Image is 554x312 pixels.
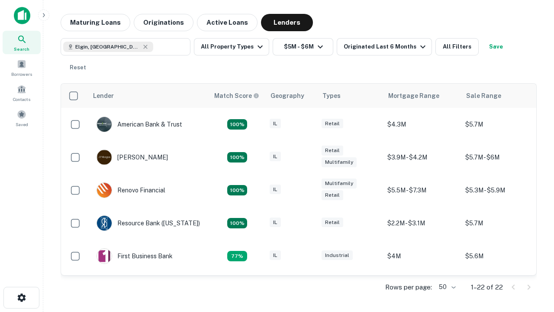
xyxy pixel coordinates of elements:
div: Lender [93,91,114,101]
div: 50 [435,281,457,293]
button: $5M - $6M [273,38,333,55]
td: $5.7M [461,207,539,240]
th: Lender [88,84,209,108]
div: Retail [322,190,343,200]
td: $2.2M - $3.1M [383,207,461,240]
div: Multifamily [322,157,357,167]
div: Matching Properties: 4, hasApolloMatch: undefined [227,218,247,228]
td: $3.1M [383,273,461,305]
button: Active Loans [197,14,258,31]
div: IL [270,218,281,227]
img: picture [97,249,112,263]
div: [PERSON_NAME] [97,149,168,165]
div: IL [270,185,281,195]
th: Capitalize uses an advanced AI algorithm to match your search with the best lender. The match sco... [209,84,265,108]
a: Saved [3,106,41,130]
span: Saved [16,121,28,128]
div: Originated Last 6 Months [344,42,428,52]
div: Industrial [322,250,353,260]
td: $5.7M - $6M [461,141,539,174]
td: $5.1M [461,273,539,305]
div: Retail [322,146,343,156]
button: All Filters [435,38,479,55]
div: Matching Properties: 4, hasApolloMatch: undefined [227,185,247,195]
td: $3.9M - $4.2M [383,141,461,174]
td: $4M [383,240,461,273]
span: Search [14,45,29,52]
button: Save your search to get updates of matches that match your search criteria. [482,38,510,55]
span: Contacts [13,96,30,103]
th: Types [317,84,383,108]
span: Borrowers [11,71,32,78]
button: Lenders [261,14,313,31]
th: Mortgage Range [383,84,461,108]
button: Originated Last 6 Months [337,38,432,55]
div: Capitalize uses an advanced AI algorithm to match your search with the best lender. The match sco... [214,91,259,101]
span: Elgin, [GEOGRAPHIC_DATA], [GEOGRAPHIC_DATA] [75,43,140,51]
div: Renovo Financial [97,182,165,198]
img: picture [97,216,112,231]
img: picture [97,183,112,198]
th: Sale Range [461,84,539,108]
div: Retail [322,119,343,129]
a: Contacts [3,81,41,104]
img: picture [97,117,112,132]
td: $5.6M [461,240,539,273]
div: First Business Bank [97,248,173,264]
div: IL [270,119,281,129]
p: Rows per page: [385,282,432,292]
div: Matching Properties: 4, hasApolloMatch: undefined [227,152,247,162]
div: Sale Range [466,91,501,101]
a: Borrowers [3,56,41,79]
p: 1–22 of 22 [471,282,503,292]
td: $5.7M [461,108,539,141]
div: Matching Properties: 7, hasApolloMatch: undefined [227,119,247,130]
div: IL [270,152,281,162]
button: All Property Types [194,38,269,55]
a: Search [3,31,41,54]
div: Resource Bank ([US_STATE]) [97,215,200,231]
div: Retail [322,218,343,227]
td: $5.3M - $5.9M [461,174,539,207]
div: Multifamily [322,179,357,188]
div: Types [322,91,341,101]
button: Originations [134,14,193,31]
div: American Bank & Trust [97,117,182,132]
img: picture [97,150,112,165]
div: Geography [271,91,304,101]
h6: Match Score [214,91,258,101]
td: $5.5M - $7.3M [383,174,461,207]
div: Mortgage Range [388,91,439,101]
th: Geography [265,84,317,108]
img: capitalize-icon.png [14,7,30,24]
iframe: Chat Widget [511,243,554,284]
div: IL [270,250,281,260]
div: Matching Properties: 3, hasApolloMatch: undefined [227,251,247,261]
td: $4.3M [383,108,461,141]
button: Reset [64,59,92,76]
button: Maturing Loans [61,14,130,31]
